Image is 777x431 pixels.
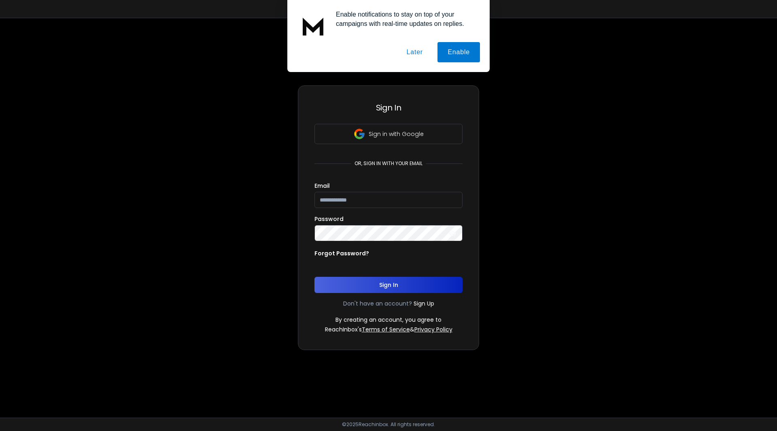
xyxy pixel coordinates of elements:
[369,130,424,138] p: Sign in with Google
[342,421,435,428] p: © 2025 Reachinbox. All rights reserved.
[297,10,329,42] img: notification icon
[414,325,452,333] a: Privacy Policy
[343,299,412,308] p: Don't have an account?
[325,325,452,333] p: ReachInbox's &
[362,325,410,333] a: Terms of Service
[314,249,369,257] p: Forgot Password?
[314,183,330,189] label: Email
[314,216,344,222] label: Password
[314,277,463,293] button: Sign In
[314,124,463,144] button: Sign in with Google
[335,316,442,324] p: By creating an account, you agree to
[314,102,463,113] h3: Sign In
[414,299,434,308] a: Sign Up
[437,42,480,62] button: Enable
[351,160,426,167] p: or, sign in with your email
[396,42,433,62] button: Later
[329,10,480,28] div: Enable notifications to stay on top of your campaigns with real-time updates on replies.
